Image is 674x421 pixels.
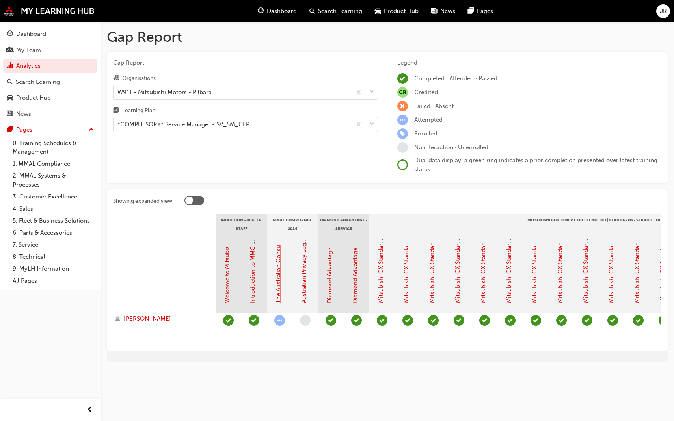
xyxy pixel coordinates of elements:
span: pages-icon [468,6,474,16]
a: pages-iconPages [462,3,499,19]
span: [PERSON_NAME] [124,314,171,323]
a: 7. Service [9,239,97,251]
div: Diamond Advantage - Service [318,214,369,234]
div: Induction - Dealer Staff [216,214,267,234]
span: Gap Report [113,58,378,67]
a: Dashboard [3,27,97,41]
div: News [16,109,31,119]
span: learningRecordVerb_ATTEMPT-icon [274,315,285,326]
span: Enrolled [414,130,437,137]
a: 6. Parts & Accessories [9,227,97,239]
a: Diamond Advantage: Fundamentals [326,206,333,303]
span: learningRecordVerb_PASS-icon [633,315,644,326]
a: My Team [3,43,97,57]
span: learningRecordVerb_PASS-icon [556,315,567,326]
a: 4. Sales [9,203,97,215]
a: Mitsubishi CX Standards - Introduction [377,197,384,303]
div: Pages [16,125,32,134]
span: guage-icon [7,31,13,38]
a: Diamond Advantage: Service Training [352,201,359,303]
span: learningRecordVerb_PASS-icon [377,315,387,326]
span: learningRecordVerb_PASS-icon [607,315,618,326]
a: 2. MMAL Systems & Processes [9,170,97,191]
span: learningRecordVerb_PASS-icon [402,315,413,326]
div: MMAL Compliance 2024 [267,214,318,234]
a: 1. MMAL Compliance [9,158,97,170]
span: search-icon [7,79,13,86]
span: car-icon [375,6,381,16]
span: Pages [477,7,493,16]
span: learningRecordVerb_COMPLETE-icon [223,315,234,326]
div: *COMPULSORY* Service Manager - SV_SM_CLP [117,120,249,129]
span: people-icon [7,47,13,54]
span: learningRecordVerb_NONE-icon [300,315,311,326]
a: 3. Customer Excellence [9,191,97,203]
span: organisation-icon [113,75,119,82]
span: learningRecordVerb_COMPLETE-icon [397,73,408,84]
span: learningRecordVerb_PASS-icon [454,315,464,326]
a: All Pages [9,275,97,287]
span: Failed · Absent [414,102,454,109]
span: learningRecordVerb_PASS-icon [428,315,439,326]
span: news-icon [7,111,13,118]
span: pages-icon [7,126,13,134]
span: Dual data display; a green ring indicates a prior completion presented over latest training status. [414,157,657,173]
img: mmal [4,6,95,16]
span: learningRecordVerb_PASS-icon [479,315,490,326]
div: Organisations [122,74,156,82]
span: Dashboard [267,7,297,16]
a: [PERSON_NAME] [115,314,208,323]
a: News [3,107,97,121]
span: Completed · Attended · Passed [414,75,497,82]
span: No interaction · Unenrolled [414,144,488,151]
div: Showing expanded view [113,197,172,205]
div: Learning Plan [122,107,155,115]
span: news-icon [431,6,437,16]
span: learningRecordVerb_ATTEMPT-icon [397,115,408,125]
span: Product Hub [384,7,419,16]
span: learningplan-icon [113,108,119,115]
span: learningRecordVerb_PASS-icon [249,315,259,326]
span: down-icon [369,87,374,97]
span: null-icon [397,87,408,98]
button: JR [656,4,670,18]
span: learningRecordVerb_PASS-icon [582,315,592,326]
button: DashboardMy TeamAnalyticsSearch LearningProduct HubNews [3,25,97,122]
a: search-iconSearch Learning [303,3,369,19]
a: Product Hub [3,91,97,105]
span: learningRecordVerb_FAIL-icon [397,101,408,111]
a: 9. MyLH Information [9,263,97,275]
span: learningRecordVerb_PASS-icon [505,315,516,326]
div: Dashboard [16,30,46,39]
a: Analytics [3,59,97,73]
a: Search Learning [3,75,97,89]
span: learningRecordVerb_PASS-icon [351,315,362,326]
button: Pages [3,122,97,137]
span: learningRecordVerb_ENROLL-icon [397,128,408,139]
h1: Gap Report [107,28,668,46]
a: news-iconNews [425,3,462,19]
span: Credited [414,89,438,96]
div: Product Hub [16,93,51,102]
span: down-icon [369,119,374,130]
span: learningRecordVerb_NONE-icon [397,142,408,153]
span: up-icon [89,125,94,135]
span: Attempted [414,116,443,123]
a: 8. Technical [9,251,97,263]
span: chart-icon [7,63,13,70]
span: guage-icon [258,6,264,16]
div: Search Learning [16,78,60,87]
span: prev-icon [87,405,93,415]
span: News [440,7,455,16]
div: W911 - Mitsubishi Motors - Pilbara [117,87,212,96]
span: Search Learning [318,7,362,16]
span: JR [660,7,667,16]
a: guage-iconDashboard [251,3,303,19]
span: learningRecordVerb_PASS-icon [659,315,669,326]
a: 5. Fleet & Business Solutions [9,215,97,227]
div: Legend [397,58,662,67]
span: car-icon [7,95,13,102]
span: learningRecordVerb_PASS-icon [531,315,541,326]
